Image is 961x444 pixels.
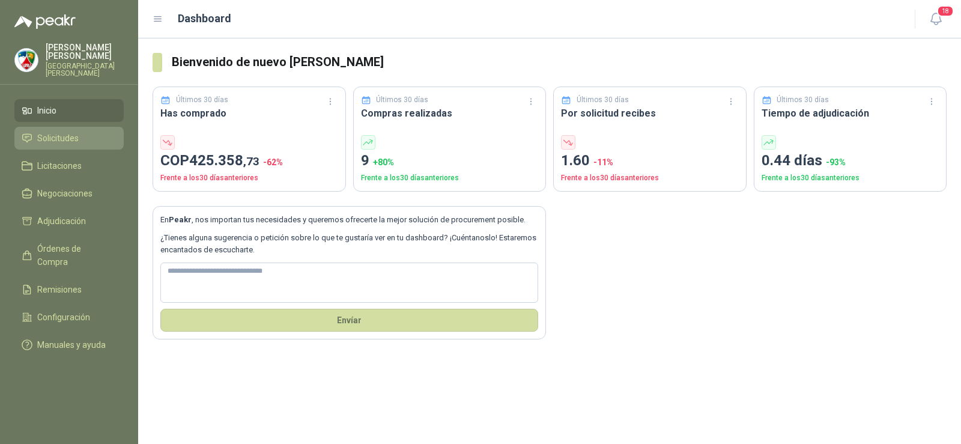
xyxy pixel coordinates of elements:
[561,172,739,184] p: Frente a los 30 días anteriores
[561,150,739,172] p: 1.60
[37,187,92,200] span: Negociaciones
[169,215,192,224] b: Peakr
[593,157,613,167] span: -11 %
[762,106,939,121] h3: Tiempo de adjudicación
[37,283,82,296] span: Remisiones
[826,157,846,167] span: -93 %
[160,150,338,172] p: COP
[361,172,539,184] p: Frente a los 30 días anteriores
[37,132,79,145] span: Solicitudes
[373,157,394,167] span: + 80 %
[14,306,124,329] a: Configuración
[762,150,939,172] p: 0.44 días
[777,94,829,106] p: Últimos 30 días
[160,309,538,332] button: Envíar
[160,106,338,121] h3: Has comprado
[37,214,86,228] span: Adjudicación
[243,154,259,168] span: ,73
[14,278,124,301] a: Remisiones
[14,333,124,356] a: Manuales y ayuda
[561,106,739,121] h3: Por solicitud recibes
[160,214,538,226] p: En , nos importan tus necesidades y queremos ofrecerte la mejor solución de procurement posible.
[37,242,112,269] span: Órdenes de Compra
[160,232,538,257] p: ¿Tienes alguna sugerencia o petición sobre lo que te gustaría ver en tu dashboard? ¡Cuéntanoslo! ...
[14,182,124,205] a: Negociaciones
[361,150,539,172] p: 9
[937,5,954,17] span: 18
[37,311,90,324] span: Configuración
[577,94,629,106] p: Últimos 30 días
[46,43,124,60] p: [PERSON_NAME] [PERSON_NAME]
[14,154,124,177] a: Licitaciones
[178,10,231,27] h1: Dashboard
[361,106,539,121] h3: Compras realizadas
[762,172,939,184] p: Frente a los 30 días anteriores
[189,152,259,169] span: 425.358
[14,237,124,273] a: Órdenes de Compra
[46,62,124,77] p: [GEOGRAPHIC_DATA][PERSON_NAME]
[15,49,38,71] img: Company Logo
[160,172,338,184] p: Frente a los 30 días anteriores
[37,338,106,351] span: Manuales y ayuda
[14,14,76,29] img: Logo peakr
[376,94,428,106] p: Últimos 30 días
[176,94,228,106] p: Últimos 30 días
[172,53,947,71] h3: Bienvenido de nuevo [PERSON_NAME]
[37,159,82,172] span: Licitaciones
[925,8,947,30] button: 18
[263,157,283,167] span: -62 %
[14,127,124,150] a: Solicitudes
[37,104,56,117] span: Inicio
[14,99,124,122] a: Inicio
[14,210,124,233] a: Adjudicación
